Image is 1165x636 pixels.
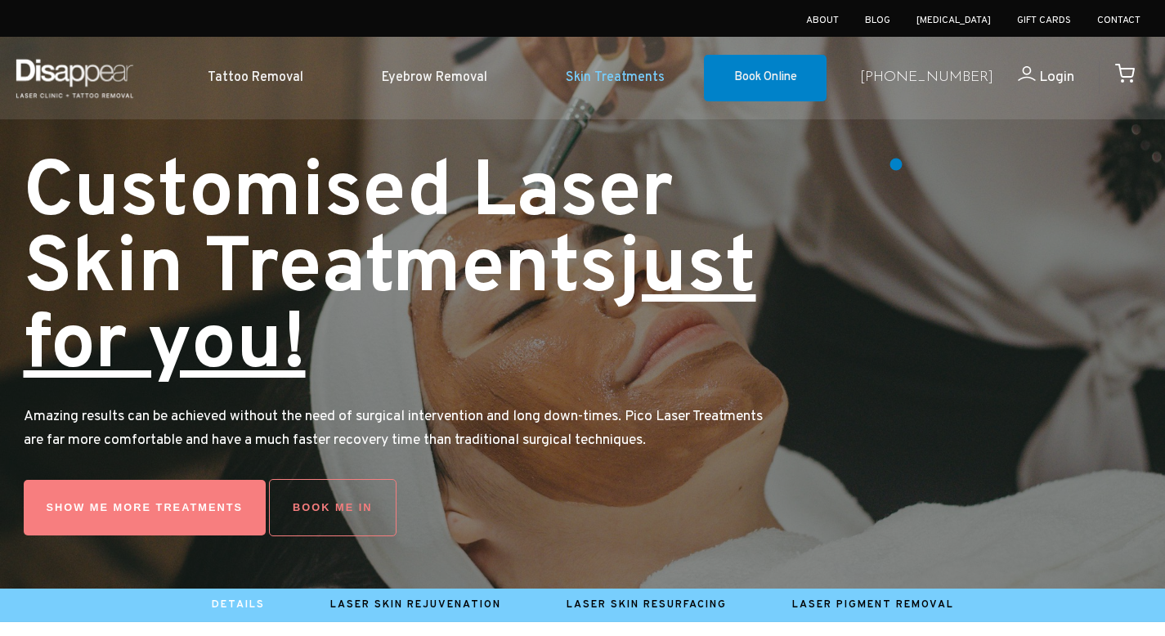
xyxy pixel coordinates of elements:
[865,14,890,27] a: Blog
[806,14,839,27] a: About
[704,55,827,102] a: Book Online
[24,480,267,536] a: SHOW ME MORE Treatments
[24,221,756,396] strong: just for you!
[12,49,137,107] img: Disappear - Laser Clinic and Tattoo Removal Services in Sydney, Australia
[1017,14,1071,27] a: Gift Cards
[212,598,265,611] a: Details
[1097,14,1140,27] a: Contact
[24,405,765,453] p: Amazing results can be achieved without the need of surgical intervention and long down-times. Pi...
[993,66,1074,90] a: Login
[330,598,501,611] a: Laser Skin Rejuvenation
[1039,68,1074,87] span: Login
[168,53,343,103] a: Tattoo Removal
[24,157,765,384] h1: Customised Laser Skin Treatments
[792,598,954,611] a: Laser Pigment Removal
[860,66,993,90] a: [PHONE_NUMBER]
[916,14,991,27] a: [MEDICAL_DATA]
[343,53,526,103] a: Eyebrow Removal
[526,53,704,103] a: Skin Treatments
[567,598,727,611] a: Laser Skin Resurfacing
[269,479,397,537] a: Book me in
